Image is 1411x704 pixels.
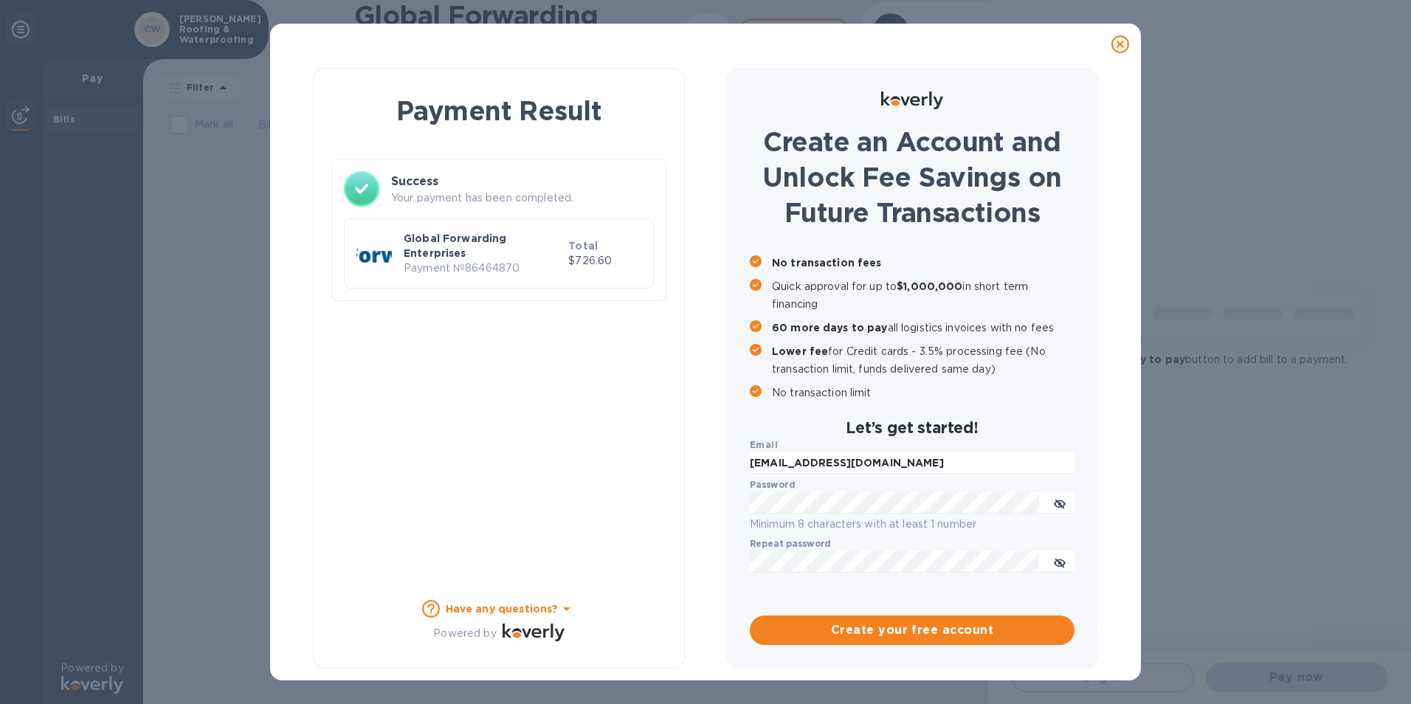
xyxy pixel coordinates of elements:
[772,322,888,334] b: 60 more days to pay
[750,516,1074,533] p: Minimum 8 characters with at least 1 number
[772,277,1074,313] p: Quick approval for up to in short term financing
[337,92,660,129] h1: Payment Result
[404,260,562,276] p: Payment № 86464870
[750,124,1074,230] h1: Create an Account and Unlock Fee Savings on Future Transactions
[1045,488,1074,517] button: toggle password visibility
[772,319,1074,337] p: all logistics invoices with no fees
[897,280,962,292] b: $1,000,000
[750,452,1074,474] input: Enter email address
[446,603,559,615] b: Have any questions?
[881,92,943,109] img: Logo
[772,345,828,357] b: Lower fee
[568,240,598,252] b: Total
[750,439,778,450] b: Email
[503,624,565,641] img: Logo
[404,231,562,260] p: Global Forwarding Enterprises
[433,626,496,641] p: Powered by
[568,253,641,269] p: $726.60
[391,190,654,206] p: Your payment has been completed.
[772,342,1074,378] p: for Credit cards - 3.5% processing fee (No transaction limit, funds delivered same day)
[391,173,654,190] h3: Success
[750,418,1074,437] h2: Let’s get started!
[762,621,1063,639] span: Create your free account
[772,384,1074,401] p: No transaction limit
[1045,547,1074,576] button: toggle password visibility
[750,481,795,490] label: Password
[750,615,1074,645] button: Create your free account
[772,257,882,269] b: No transaction fees
[750,540,831,549] label: Repeat password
